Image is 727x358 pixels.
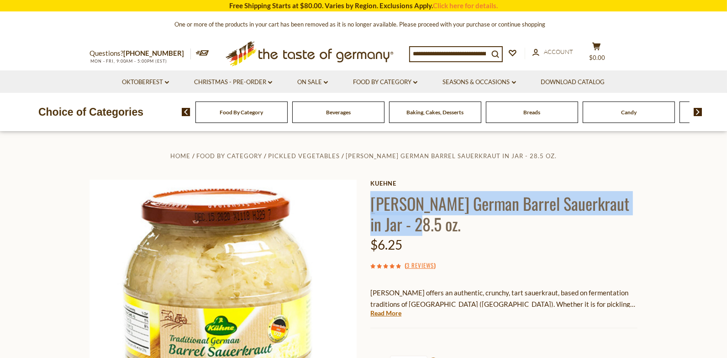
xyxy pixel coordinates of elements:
[122,77,169,87] a: Oktoberfest
[370,193,637,234] h1: [PERSON_NAME] German Barrel Sauerkraut in Jar - 28.5 oz.
[524,109,541,116] a: Breads
[694,108,702,116] img: next arrow
[346,152,557,160] a: [PERSON_NAME] German Barrel Sauerkraut in Jar - 28.5 oz.
[406,261,434,271] a: 3 Reviews
[297,77,328,87] a: On Sale
[194,77,272,87] a: Christmas - PRE-ORDER
[443,77,516,87] a: Seasons & Occasions
[532,47,573,57] a: Account
[268,152,340,160] a: Pickled Vegetables
[407,109,464,116] a: Baking, Cakes, Desserts
[220,109,263,116] a: Food By Category
[90,59,167,64] span: MON - FRI, 9:00AM - 5:00PM (EST)
[370,309,401,318] a: Read More
[196,152,262,160] a: Food By Category
[405,261,436,270] span: ( )
[621,109,637,116] a: Candy
[370,287,637,310] p: [PERSON_NAME] offers an authentic, crunchy, tart sauerkraut, based on fermentation traditions of ...
[370,237,402,252] span: $6.25
[353,77,417,87] a: Food By Category
[182,108,190,116] img: previous arrow
[433,1,498,10] a: Click here for details.
[541,77,605,87] a: Download Catalog
[590,54,606,61] span: $0.00
[170,152,190,160] a: Home
[123,49,184,57] a: [PHONE_NUMBER]
[90,48,191,59] p: Questions?
[370,180,637,187] a: Kuehne
[583,42,610,65] button: $0.00
[326,109,351,116] a: Beverages
[544,48,573,55] span: Account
